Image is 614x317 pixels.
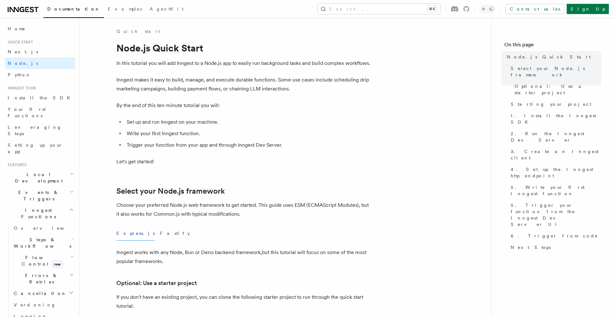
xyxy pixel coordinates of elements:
span: Optional: Use a starter project [515,83,601,96]
kbd: ⌘K [428,6,437,12]
a: 6. Trigger from code [508,230,601,242]
span: Leveraging Steps [8,125,62,136]
p: Let's get started! [116,157,372,166]
span: Steps & Workflows [11,236,71,249]
button: Events & Triggers [5,187,75,205]
span: Inngest tour [5,86,36,91]
span: 2. Run the Inngest Dev Server [511,130,601,143]
span: Events & Triggers [5,189,70,202]
a: Examples [104,2,146,17]
button: Fastify [160,226,190,241]
span: Home [8,26,26,32]
a: Quick start [116,28,160,35]
a: Next.js [5,46,75,58]
span: Node.js Quick Start [507,54,591,60]
span: Documentation [47,6,100,12]
span: Flow Control [11,254,70,267]
h4: On this page [504,41,601,51]
span: 5. Write your first Inngest function [511,184,601,197]
span: AgentKit [150,6,184,12]
span: Overview [14,226,80,231]
button: Toggle dark mode [480,5,495,13]
a: Setting up your app [5,139,75,157]
span: Versioning [14,302,56,307]
h1: Node.js Quick Start [116,42,372,54]
a: Node.js Quick Start [504,51,601,63]
span: 3. Create an Inngest client [511,148,601,161]
p: Choose your preferred Node.js web framework to get started. This guide uses ESM (ECMAScript Modul... [116,201,372,219]
a: Next Steps [508,242,601,253]
a: Python [5,69,75,81]
a: Leveraging Steps [5,121,75,139]
span: Setting up your app [8,143,63,154]
span: 4. Set up the Inngest http endpoint [511,166,601,179]
span: Python [8,72,31,77]
span: Features [5,162,27,167]
p: Inngest works with any Node, Bun or Deno backend framework,but this tutorial will focus on some o... [116,248,372,266]
span: Your first Functions [8,107,46,118]
li: Write your first Inngest function. [125,129,372,138]
a: Optional: Use a starter project [116,279,197,288]
a: Select your Node.js framework [116,187,225,196]
a: Versioning [11,299,75,311]
span: Select your Node.js framework [511,65,601,78]
button: Errors & Retries [11,270,75,288]
a: 4. Set up the Inngest http endpoint [508,164,601,182]
button: Cancellation [11,288,75,299]
a: Overview [11,222,75,234]
button: Search...⌘K [318,4,440,14]
a: Starting your project [508,98,601,110]
a: Install the SDK [5,92,75,104]
span: Node.js [8,61,38,66]
span: 5. Trigger your function from the Inngest Dev Server UI [511,202,601,228]
li: Trigger your function from your app and through Inngest Dev Server. [125,141,372,150]
span: Local Development [5,171,70,184]
button: Inngest Functions [5,205,75,222]
a: Optional: Use a starter project [512,81,601,98]
button: Local Development [5,169,75,187]
p: If you don't have an existing project, you can clone the following starter project to run through... [116,293,372,311]
a: 2. Run the Inngest Dev Server [508,128,601,146]
a: Home [5,23,75,35]
a: Node.js [5,58,75,69]
a: Your first Functions [5,104,75,121]
span: new [52,261,62,268]
a: 5. Trigger your function from the Inngest Dev Server UI [508,199,601,230]
a: Contact sales [506,4,564,14]
a: Select your Node.js framework [508,63,601,81]
span: Cancellation [11,290,67,297]
p: By the end of this ten-minute tutorial you will: [116,101,372,110]
a: AgentKit [146,2,187,17]
a: 1. Install the Inngest SDK [508,110,601,128]
span: Next Steps [511,244,551,251]
span: 6. Trigger from code [511,233,598,239]
span: Install the SDK [8,95,74,100]
li: Set up and run Inngest on your machine. [125,118,372,127]
span: Quick start [5,40,33,45]
a: Documentation [43,2,104,18]
p: Inngest makes it easy to build, manage, and execute durable functions. Some use cases include sch... [116,75,372,93]
a: 3. Create an Inngest client [508,146,601,164]
p: In this tutorial you will add Inngest to a Node.js app to easily run background tasks and build c... [116,59,372,68]
button: Flow Controlnew [11,252,75,270]
span: Starting your project [511,101,591,107]
span: Examples [108,6,142,12]
span: Next.js [8,49,38,54]
button: Steps & Workflows [11,234,75,252]
a: Sign Up [567,4,609,14]
button: Express.js [116,226,155,241]
span: Inngest Functions [5,207,69,220]
span: 1. Install the Inngest SDK [511,112,601,125]
a: 5. Write your first Inngest function [508,182,601,199]
span: Errors & Retries [11,272,69,285]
